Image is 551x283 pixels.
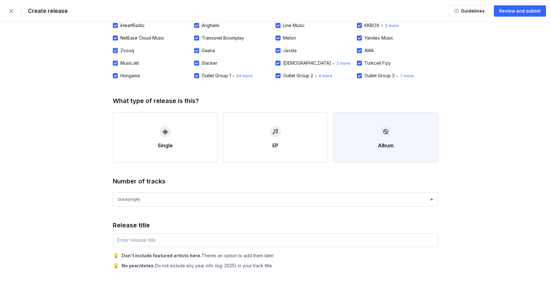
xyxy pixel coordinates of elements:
[120,35,164,41] div: NetEase Cloud Music
[122,253,274,258] div: Theres an option to add them later.
[396,73,414,78] span: + 7 more
[364,61,391,66] div: Turkcell Fizy
[122,253,201,258] b: Don't include featured artists here.
[158,142,173,149] div: Single
[24,8,68,14] div: Create release
[122,263,273,268] div: Do not include any year info (eg: 2025) in your track title.
[333,112,438,162] button: Album
[449,5,490,17] button: Guidelines
[283,61,331,66] div: [DEMOGRAPHIC_DATA]
[283,35,296,41] div: Melon
[202,48,215,53] div: Gaana
[364,23,379,28] div: KKBOX
[272,142,278,149] div: EP
[20,8,22,14] div: |
[364,48,374,53] div: AWA
[283,23,305,28] div: Line Music
[113,221,150,229] div: Release title
[314,73,332,78] span: + 4 more
[113,97,199,105] div: What type of release is this?
[283,73,313,78] div: Outlet Group 2
[120,73,140,78] div: Hungama
[378,142,394,149] div: Album
[223,112,328,162] button: EP
[381,23,399,28] span: + 3 more
[232,73,253,78] span: + 24 more
[202,61,217,66] div: Slacker
[202,35,244,41] div: Transsnet Boomplay
[113,252,119,259] div: 💡
[202,23,219,28] div: Anghami
[459,8,485,14] div: Guidelines
[113,233,438,247] input: Enter release title
[202,73,231,78] div: Outlet Group 1
[499,8,541,14] div: Review and submit
[332,61,350,66] span: + 2 more
[113,177,166,185] div: Number of tracks
[122,263,155,268] b: No year/dates.
[494,5,546,17] button: Review and submit
[120,48,134,53] div: Zvooq
[120,23,145,28] div: iHeartRadio
[113,112,218,162] button: Single
[364,73,395,78] div: Outlet Group 3
[113,262,119,269] div: 💡
[364,35,393,41] div: Yandex Music
[120,61,139,66] div: MusicJet
[283,48,297,53] div: Jaxsta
